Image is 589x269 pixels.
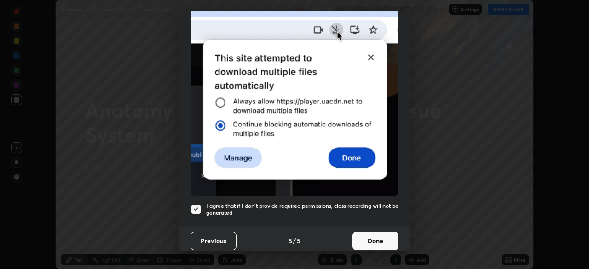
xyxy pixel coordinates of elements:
h4: 5 [289,236,292,246]
button: Previous [191,232,237,250]
button: Done [352,232,398,250]
h5: I agree that if I don't provide required permissions, class recording will not be generated [206,202,398,217]
h4: / [293,236,296,246]
h4: 5 [297,236,300,246]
